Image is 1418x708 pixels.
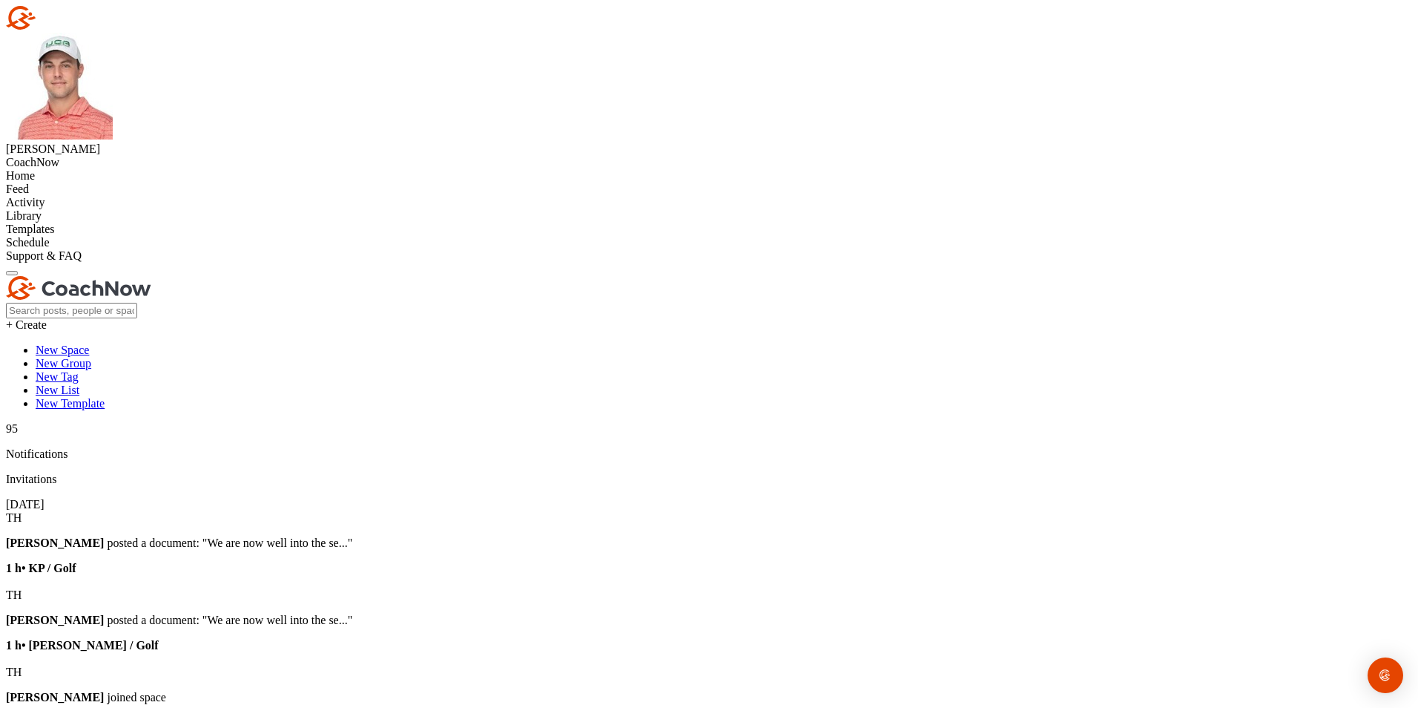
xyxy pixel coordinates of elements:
[6,183,1412,196] div: Feed
[6,422,1412,436] p: 95
[6,196,1412,209] div: Activity
[6,303,137,318] input: Search posts, people or spaces...
[6,614,104,626] b: [PERSON_NAME]
[6,639,159,652] b: 1 h • [PERSON_NAME] / Golf
[6,589,1412,602] div: TH
[6,318,1412,332] div: + Create
[6,33,113,140] img: square_9c5d4454d6353b85f34b80d948472336.jpg
[6,511,1412,525] div: TH
[6,142,1412,156] div: [PERSON_NAME]
[6,562,76,574] b: 1 h • KP / Golf
[6,209,1412,223] div: Library
[36,357,91,370] a: New Group
[6,249,1412,263] div: Support & FAQ
[6,691,104,704] b: [PERSON_NAME]
[36,397,105,410] a: New Template
[6,614,352,626] span: posted a document : " We are now well into the se... "
[6,6,151,30] img: CoachNow
[36,384,79,396] a: New List
[6,537,104,549] b: [PERSON_NAME]
[6,169,1412,183] div: Home
[6,236,1412,249] div: Schedule
[6,498,44,511] label: [DATE]
[6,473,1412,486] p: Invitations
[6,691,166,704] span: joined space
[1368,658,1403,693] div: Open Intercom Messenger
[6,223,1412,236] div: Templates
[36,370,79,383] a: New Tag
[36,344,89,356] a: New Space
[6,537,352,549] span: posted a document : " We are now well into the se... "
[6,276,151,300] img: CoachNow
[6,666,1412,679] div: TH
[6,156,1412,169] div: CoachNow
[6,448,1412,461] p: Notifications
